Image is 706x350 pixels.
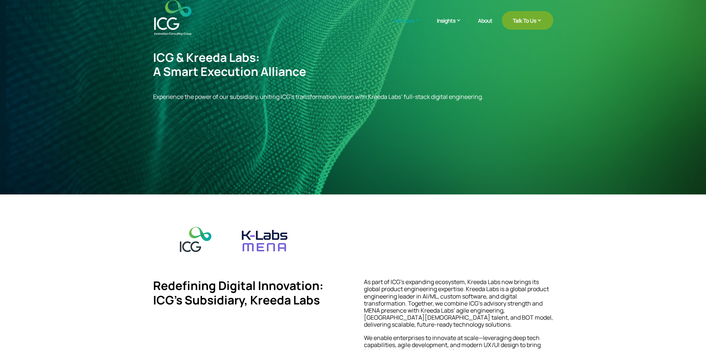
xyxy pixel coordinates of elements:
[502,11,553,30] a: Talk To Us
[237,224,291,257] img: KL_Mena_ScaleDown_Jpg 1
[364,279,553,334] p: As part of ICG’s expanding ecosystem, Kreeda Labs now brings its global product engineering exper...
[176,224,215,257] img: icg-logo
[153,93,483,101] span: Experience the power of our subsidiary, uniting ICG’s transformation vision with Kreeda Labs’ ful...
[478,18,493,35] a: About
[394,17,428,35] a: Services
[437,17,469,35] a: Insights
[153,49,306,80] strong: ICG & Kreeda Labs: A Smart Execution Alliance
[153,279,342,311] h4: Redefining Digital Innovation: ICG’s Subsidiary, Kreeda Labs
